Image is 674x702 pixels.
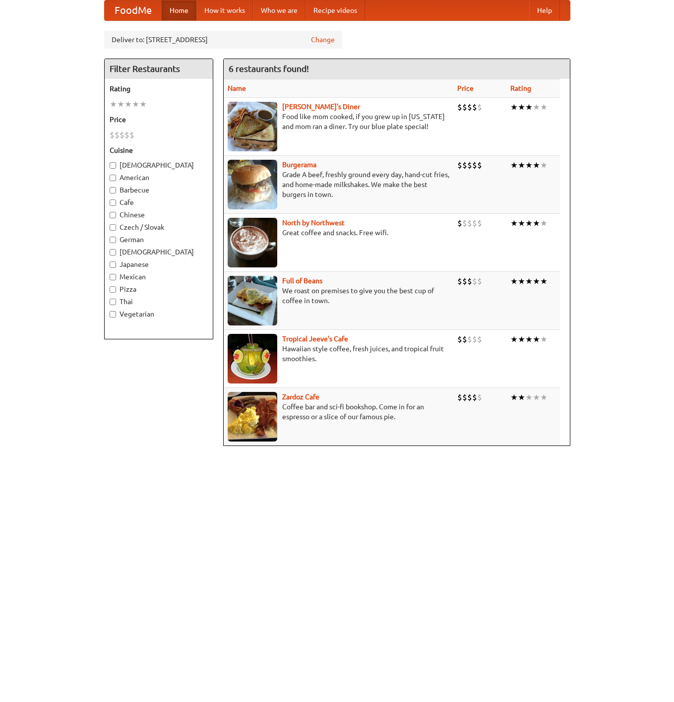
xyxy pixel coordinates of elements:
[282,335,348,343] b: Tropical Jeeve's Cafe
[110,311,116,318] input: Vegetarian
[110,185,208,195] label: Barbecue
[228,102,277,151] img: sallys.jpg
[525,218,533,229] li: ★
[518,218,525,229] li: ★
[110,235,208,245] label: German
[462,218,467,229] li: $
[228,228,449,238] p: Great coffee and snacks. Free wifi.
[162,0,196,20] a: Home
[457,84,474,92] a: Price
[105,0,162,20] a: FoodMe
[533,276,540,287] li: ★
[533,334,540,345] li: ★
[467,102,472,113] li: $
[228,112,449,131] p: Food like mom cooked, if you grew up in [US_STATE] and mom ran a diner. Try our blue plate special!
[124,129,129,140] li: $
[533,160,540,171] li: ★
[477,334,482,345] li: $
[518,160,525,171] li: ★
[282,393,319,401] a: Zardoz Cafe
[525,334,533,345] li: ★
[518,102,525,113] li: ★
[110,261,116,268] input: Japanese
[510,102,518,113] li: ★
[540,160,548,171] li: ★
[457,334,462,345] li: $
[472,160,477,171] li: $
[457,102,462,113] li: $
[510,160,518,171] li: ★
[110,175,116,181] input: American
[129,129,134,140] li: $
[110,274,116,280] input: Mexican
[110,210,208,220] label: Chinese
[115,129,120,140] li: $
[533,392,540,403] li: ★
[228,334,277,383] img: jeeves.jpg
[540,334,548,345] li: ★
[306,0,365,20] a: Recipe videos
[120,129,124,140] li: $
[228,170,449,199] p: Grade A beef, freshly ground every day, hand-cut fries, and home-made milkshakes. We make the bes...
[477,276,482,287] li: $
[228,286,449,306] p: We roast on premises to give you the best cup of coffee in town.
[467,334,472,345] li: $
[462,160,467,171] li: $
[228,392,277,442] img: zardoz.jpg
[110,162,116,169] input: [DEMOGRAPHIC_DATA]
[518,392,525,403] li: ★
[110,129,115,140] li: $
[110,115,208,125] h5: Price
[462,276,467,287] li: $
[510,334,518,345] li: ★
[462,334,467,345] li: $
[540,392,548,403] li: ★
[196,0,253,20] a: How it works
[228,276,277,325] img: beans.jpg
[518,334,525,345] li: ★
[462,392,467,403] li: $
[229,64,309,73] ng-pluralize: 6 restaurants found!
[540,276,548,287] li: ★
[124,99,132,110] li: ★
[477,160,482,171] li: $
[104,31,342,49] div: Deliver to: [STREET_ADDRESS]
[228,160,277,209] img: burgerama.jpg
[253,0,306,20] a: Who we are
[311,35,335,45] a: Change
[110,247,208,257] label: [DEMOGRAPHIC_DATA]
[110,160,208,170] label: [DEMOGRAPHIC_DATA]
[110,212,116,218] input: Chinese
[110,299,116,305] input: Thai
[510,84,531,92] a: Rating
[457,160,462,171] li: $
[457,218,462,229] li: $
[110,199,116,206] input: Cafe
[518,276,525,287] li: ★
[282,161,316,169] b: Burgerama
[282,219,345,227] a: North by Northwest
[110,259,208,269] label: Japanese
[467,276,472,287] li: $
[477,102,482,113] li: $
[525,392,533,403] li: ★
[462,102,467,113] li: $
[477,218,482,229] li: $
[110,173,208,183] label: American
[110,237,116,243] input: German
[533,218,540,229] li: ★
[525,160,533,171] li: ★
[110,222,208,232] label: Czech / Slovak
[110,197,208,207] label: Cafe
[110,224,116,231] input: Czech / Slovak
[110,249,116,255] input: [DEMOGRAPHIC_DATA]
[457,276,462,287] li: $
[139,99,147,110] li: ★
[110,284,208,294] label: Pizza
[228,402,449,422] p: Coffee bar and sci-fi bookshop. Come in for an espresso or a slice of our famous pie.
[282,277,322,285] a: Full of Beans
[282,103,360,111] a: [PERSON_NAME]'s Diner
